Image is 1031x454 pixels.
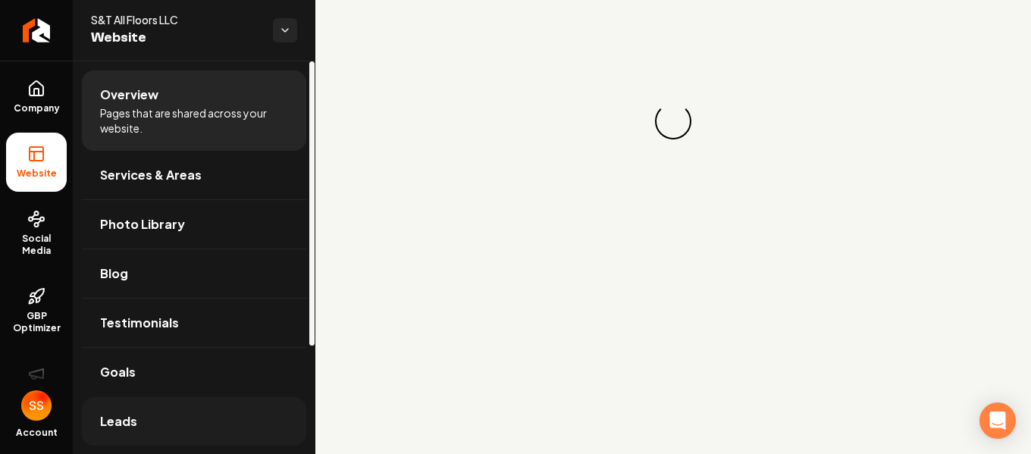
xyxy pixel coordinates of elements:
span: Pages that are shared across your website. [100,105,288,136]
a: Blog [82,249,306,298]
span: Blog [100,265,128,283]
button: Open user button [21,390,52,421]
span: Social Media [6,233,67,257]
span: Website [91,27,261,49]
span: Website [11,168,63,180]
div: Loading [650,99,696,144]
span: GBP Optimizer [6,310,67,334]
a: Social Media [6,198,67,269]
span: Goals [100,363,136,381]
a: GBP Optimizer [6,275,67,346]
a: Company [6,67,67,127]
span: Services & Areas [100,166,202,184]
a: Testimonials [82,299,306,347]
span: Company [8,102,66,114]
a: Leads [82,397,306,446]
span: S&T All Floors LLC [91,12,261,27]
img: Steven Scott [21,390,52,421]
span: Account [16,427,58,439]
img: Rebolt Logo [23,18,51,42]
span: Testimonials [100,314,179,332]
div: Open Intercom Messenger [979,402,1016,439]
a: Services & Areas [82,151,306,199]
span: Leads [100,412,137,431]
span: Overview [100,86,158,104]
a: Photo Library [82,200,306,249]
span: Photo Library [100,215,185,233]
a: Goals [82,348,306,396]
